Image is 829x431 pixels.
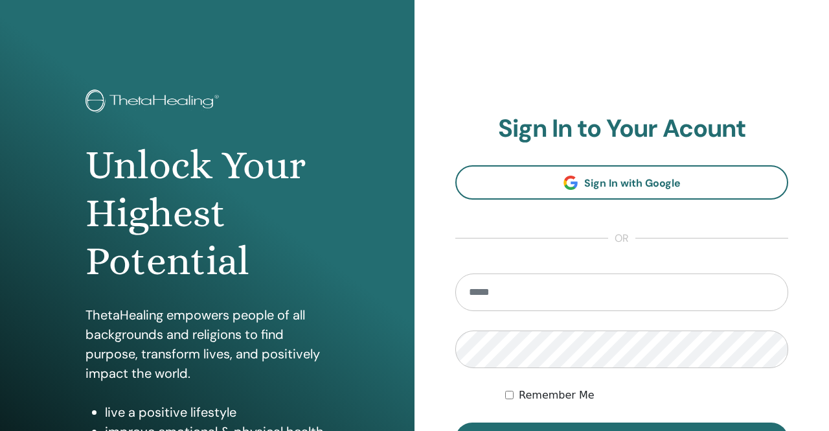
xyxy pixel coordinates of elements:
span: Sign In with Google [584,176,681,190]
label: Remember Me [519,388,595,403]
a: Sign In with Google [455,165,788,200]
h1: Unlock Your Highest Potential [85,141,330,286]
div: Keep me authenticated indefinitely or until I manually logout [505,388,788,403]
p: ThetaHealing empowers people of all backgrounds and religions to find purpose, transform lives, a... [85,305,330,383]
h2: Sign In to Your Acount [455,114,788,144]
li: live a positive lifestyle [105,402,330,422]
span: or [608,231,635,246]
